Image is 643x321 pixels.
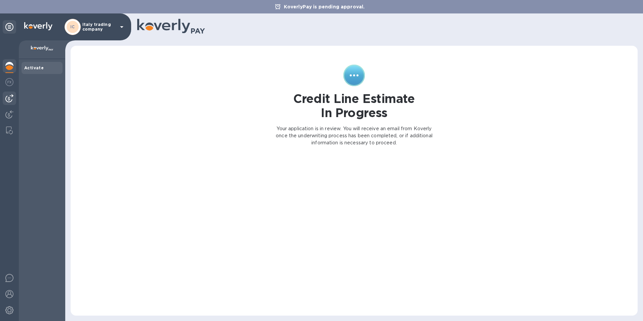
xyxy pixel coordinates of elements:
[82,22,116,32] p: italy trading company
[280,3,368,10] p: KoverlyPay is pending approval.
[24,65,44,70] b: Activate
[70,24,75,29] b: IC
[5,78,13,86] img: Foreign exchange
[24,22,52,30] img: Logo
[293,92,415,120] h1: Credit Line Estimate In Progress
[3,20,16,34] div: Unpin categories
[275,125,433,146] p: Your application is in review. You will receive an email from Koverly once the underwriting proce...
